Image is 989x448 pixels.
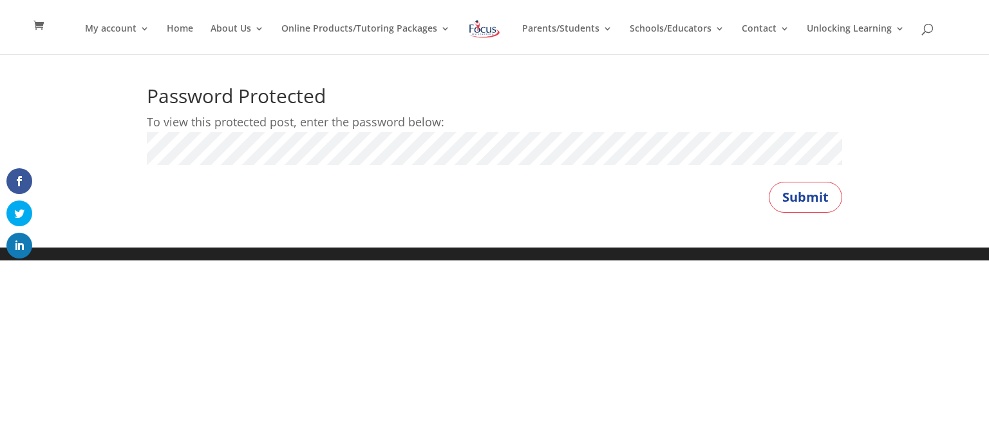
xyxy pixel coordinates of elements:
[742,24,789,54] a: Contact
[211,24,264,54] a: About Us
[467,17,501,41] img: Focus on Learning
[522,24,612,54] a: Parents/Students
[769,182,842,213] button: Submit
[167,24,193,54] a: Home
[807,24,905,54] a: Unlocking Learning
[630,24,724,54] a: Schools/Educators
[147,86,842,112] h1: Password Protected
[281,24,450,54] a: Online Products/Tutoring Packages
[85,24,149,54] a: My account
[147,112,842,132] p: To view this protected post, enter the password below:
